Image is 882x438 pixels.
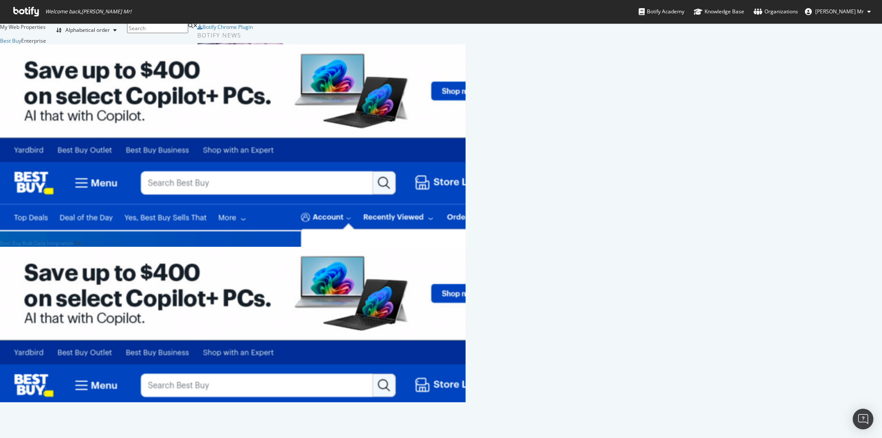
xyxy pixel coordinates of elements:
[202,23,253,31] div: Botify Chrome Plugin
[197,31,379,40] div: Botify news
[815,8,864,15] span: Rob Mr
[694,7,744,16] div: Knowledge Base
[853,409,873,429] div: Open Intercom Messenger
[754,7,798,16] div: Organizations
[798,5,878,19] button: [PERSON_NAME] Mr
[197,23,253,31] a: Botify Chrome Plugin
[65,28,110,33] div: Alphabetical order
[639,7,684,16] div: Botify Academy
[45,8,131,15] span: Welcome back, [PERSON_NAME] Mr !
[53,23,120,37] button: Alphabetical order
[21,37,46,44] div: Enterprise
[73,239,81,247] div: Pro
[127,23,188,33] input: Search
